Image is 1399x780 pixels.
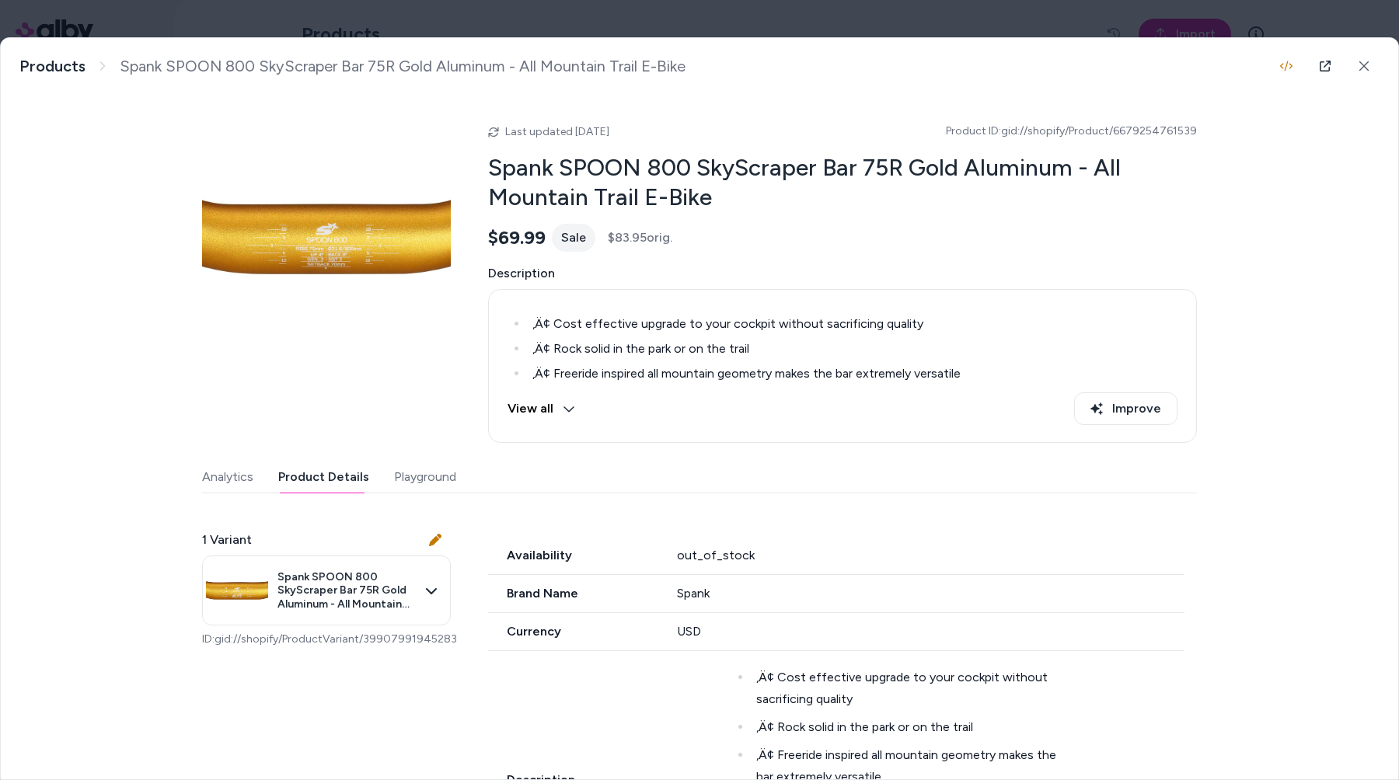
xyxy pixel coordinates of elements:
span: $83.95 orig. [608,228,672,247]
button: Product Details [278,461,369,493]
div: Spank [677,584,1185,603]
span: Description [488,264,1197,283]
img: sfrhb7121__365img1.jpg [202,113,451,361]
div: USD [677,622,1185,641]
p: ID: gid://shopify/ProductVariant/39907991945283 [202,632,451,647]
li: ‚Ä¢ Freeride inspired all mountain geometry makes the bar extremely versatile [528,364,1177,383]
li: ‚Ä¢ Rock solid in the park or on the trail [528,340,1177,358]
nav: breadcrumb [19,57,686,76]
button: Playground [394,461,456,493]
button: Spank SPOON 800 SkyScraper Bar 75R Gold Aluminum - All Mountain Trail E-Bike [202,555,451,625]
span: Spank SPOON 800 SkyScraper Bar 75R Gold Aluminum - All Mountain Trail E-Bike [120,57,686,76]
span: Currency [488,622,658,641]
li: ‚Ä¢ Cost effective upgrade to your cockpit without sacrificing quality [752,667,1071,710]
button: Improve [1074,392,1177,425]
button: View all [508,392,575,425]
a: Products [19,57,85,76]
span: Brand Name [488,584,658,603]
span: Last updated [DATE] [505,125,609,138]
img: sfrhb7121__365img1.jpg [206,559,268,622]
span: 1 Variant [202,531,252,549]
li: ‚Ä¢ Rock solid in the park or on the trail [752,716,1071,738]
span: Product ID: gid://shopify/Product/6679254761539 [946,124,1197,139]
span: $69.99 [488,226,546,249]
button: Analytics [202,461,253,493]
span: Availability [488,546,658,565]
li: ‚Ä¢ Cost effective upgrade to your cockpit without sacrificing quality [528,315,1177,333]
h2: Spank SPOON 800 SkyScraper Bar 75R Gold Aluminum - All Mountain Trail E-Bike [488,153,1197,211]
div: out_of_stock [677,546,1185,565]
div: Sale [552,224,595,252]
span: Spank SPOON 800 SkyScraper Bar 75R Gold Aluminum - All Mountain Trail E-Bike [277,570,416,611]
